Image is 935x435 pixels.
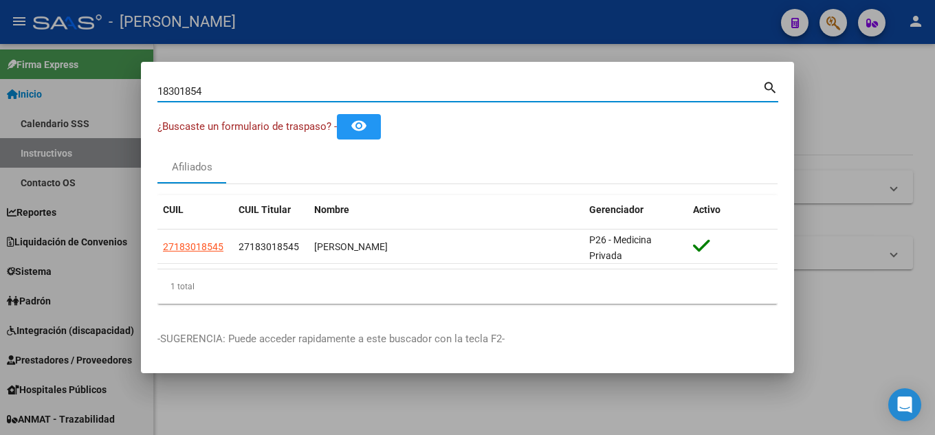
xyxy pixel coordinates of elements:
mat-icon: search [762,78,778,95]
datatable-header-cell: Activo [687,195,778,225]
datatable-header-cell: CUIL [157,195,233,225]
div: 1 total [157,269,778,304]
datatable-header-cell: Gerenciador [584,195,687,225]
span: 27183018545 [239,241,299,252]
span: ¿Buscaste un formulario de traspaso? - [157,120,337,133]
span: CUIL [163,204,184,215]
span: CUIL Titular [239,204,291,215]
span: Nombre [314,204,349,215]
datatable-header-cell: CUIL Titular [233,195,309,225]
mat-icon: remove_red_eye [351,118,367,134]
datatable-header-cell: Nombre [309,195,584,225]
span: 27183018545 [163,241,223,252]
span: Activo [693,204,720,215]
div: [PERSON_NAME] [314,239,578,255]
p: -SUGERENCIA: Puede acceder rapidamente a este buscador con la tecla F2- [157,331,778,347]
div: Afiliados [172,159,212,175]
span: Gerenciador [589,204,643,215]
div: Open Intercom Messenger [888,388,921,421]
span: P26 - Medicina Privada [589,234,652,261]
